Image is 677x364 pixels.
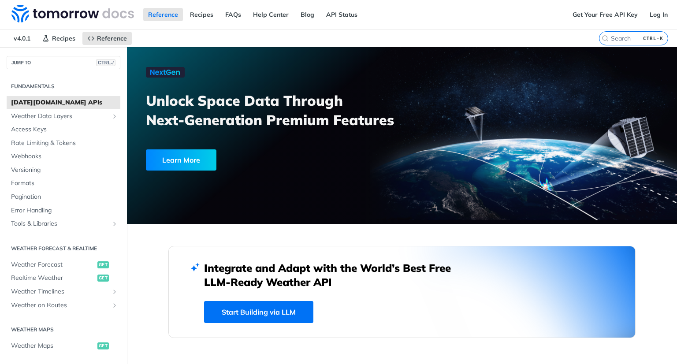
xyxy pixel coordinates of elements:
span: Weather Forecast [11,260,95,269]
a: Formats [7,177,120,190]
button: Show subpages for Weather Data Layers [111,113,118,120]
h2: Integrate and Adapt with the World’s Best Free LLM-Ready Weather API [204,261,464,289]
a: Weather Forecastget [7,258,120,271]
a: [DATE][DOMAIN_NAME] APIs [7,96,120,109]
img: Tomorrow.io Weather API Docs [11,5,134,22]
span: Tools & Libraries [11,219,109,228]
a: Weather Mapsget [7,339,120,353]
h2: Fundamentals [7,82,120,90]
a: Access Keys [7,123,120,136]
span: Weather Data Layers [11,112,109,121]
button: Show subpages for Tools & Libraries [111,220,118,227]
span: Rate Limiting & Tokens [11,139,118,148]
a: Reference [143,8,183,21]
a: Reference [82,32,132,45]
a: Recipes [185,8,218,21]
span: Weather Maps [11,342,95,350]
a: Blog [296,8,319,21]
h2: Weather Forecast & realtime [7,245,120,253]
span: Pagination [11,193,118,201]
button: Show subpages for Weather on Routes [111,302,118,309]
a: Pagination [7,190,120,204]
a: FAQs [220,8,246,21]
span: Weather on Routes [11,301,109,310]
a: API Status [321,8,362,21]
span: Versioning [11,166,118,175]
a: Start Building via LLM [204,301,313,323]
a: Webhooks [7,150,120,163]
a: Error Handling [7,204,120,217]
span: Formats [11,179,118,188]
a: Rate Limiting & Tokens [7,137,120,150]
a: Versioning [7,163,120,177]
span: Webhooks [11,152,118,161]
a: Get Your Free API Key [568,8,643,21]
span: get [97,275,109,282]
a: Help Center [248,8,294,21]
span: Error Handling [11,206,118,215]
img: NextGen [146,67,185,78]
a: Realtime Weatherget [7,271,120,285]
kbd: CTRL-K [641,34,666,43]
a: Weather TimelinesShow subpages for Weather Timelines [7,285,120,298]
button: Show subpages for Weather Timelines [111,288,118,295]
span: get [97,342,109,349]
a: Weather Data LayersShow subpages for Weather Data Layers [7,110,120,123]
svg: Search [602,35,609,42]
div: Learn More [146,149,216,171]
span: [DATE][DOMAIN_NAME] APIs [11,98,118,107]
a: Recipes [37,32,80,45]
a: Log In [645,8,673,21]
span: Realtime Weather [11,274,95,282]
h2: Weather Maps [7,326,120,334]
h3: Unlock Space Data Through Next-Generation Premium Features [146,91,412,130]
span: v4.0.1 [9,32,35,45]
span: Reference [97,34,127,42]
span: CTRL-/ [96,59,115,66]
a: Learn More [146,149,358,171]
span: get [97,261,109,268]
a: Tools & LibrariesShow subpages for Tools & Libraries [7,217,120,230]
button: JUMP TOCTRL-/ [7,56,120,69]
a: Weather on RoutesShow subpages for Weather on Routes [7,299,120,312]
span: Recipes [52,34,75,42]
span: Weather Timelines [11,287,109,296]
span: Access Keys [11,125,118,134]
